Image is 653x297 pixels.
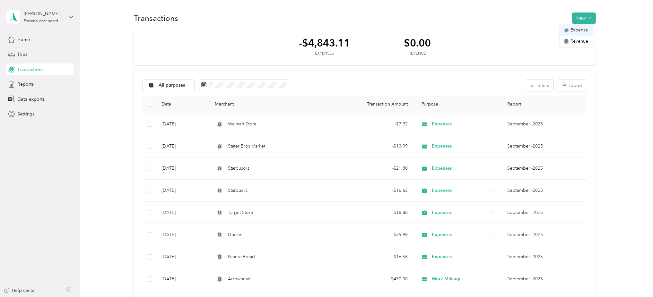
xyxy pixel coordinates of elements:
div: - $16.65 [342,187,408,194]
th: Date [156,96,210,113]
button: New [572,13,596,24]
span: Expense [571,27,588,33]
div: Expenses [299,51,350,56]
span: Panera Bread [228,253,255,260]
span: Transactions [17,66,43,73]
th: Merchant [210,96,337,113]
span: Expenses [432,253,490,260]
span: Purpose [418,101,439,107]
button: Export [557,80,587,91]
div: - $35.98 [342,231,408,238]
span: Expenses [432,121,490,128]
td: [DATE] [156,202,210,224]
span: Stater Bros Market [228,143,265,150]
td: September -2025 [502,246,587,268]
button: Help center [4,287,36,294]
span: All purposes [159,83,185,88]
span: Revenue [571,38,588,45]
span: Data exports [17,96,45,103]
td: September -2025 [502,268,587,290]
span: Expenses [432,187,490,194]
div: - $450.00 [342,276,408,283]
button: Filters [525,80,553,91]
iframe: Everlance-gr Chat Button Frame [617,261,653,297]
span: Target Store [228,209,253,216]
td: September -2025 [502,113,587,135]
td: [DATE] [156,224,210,246]
div: - $13.99 [342,143,408,150]
td: [DATE] [156,157,210,180]
div: - $18.88 [342,209,408,216]
span: Starbuscks [228,165,249,172]
td: [DATE] [156,180,210,202]
th: Transaction Amount [337,96,413,113]
th: Report [502,96,587,113]
span: Expenses [432,231,490,238]
td: [DATE] [156,246,210,268]
span: Trips [17,51,27,58]
td: September -2025 [502,202,587,224]
span: Work Mileage [432,276,490,283]
h1: Transactions [134,15,178,21]
span: Home [17,36,30,43]
span: Expenses [432,209,490,216]
td: September -2025 [502,157,587,180]
span: Dunkin [228,231,242,238]
div: -$4,843.11 [299,37,350,48]
div: [PERSON_NAME] [24,10,64,17]
span: Walmart Store [228,121,257,128]
td: [DATE] [156,268,210,290]
div: - $7.92 [342,121,408,128]
span: Starbucks [228,187,248,194]
td: September -2025 [502,224,587,246]
div: Personal dashboard [24,19,58,23]
span: Expenses [432,165,490,172]
div: - $21.80 [342,165,408,172]
td: September -2025 [502,180,587,202]
span: Expenses [432,143,490,150]
div: - $16.58 [342,253,408,260]
div: Revenue [404,51,431,56]
span: Settings [17,111,34,117]
div: $0.00 [404,37,431,48]
span: Reports [17,81,34,88]
td: [DATE] [156,113,210,135]
td: [DATE] [156,135,210,157]
span: Arrowhead [228,276,251,283]
td: September -2025 [502,135,587,157]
